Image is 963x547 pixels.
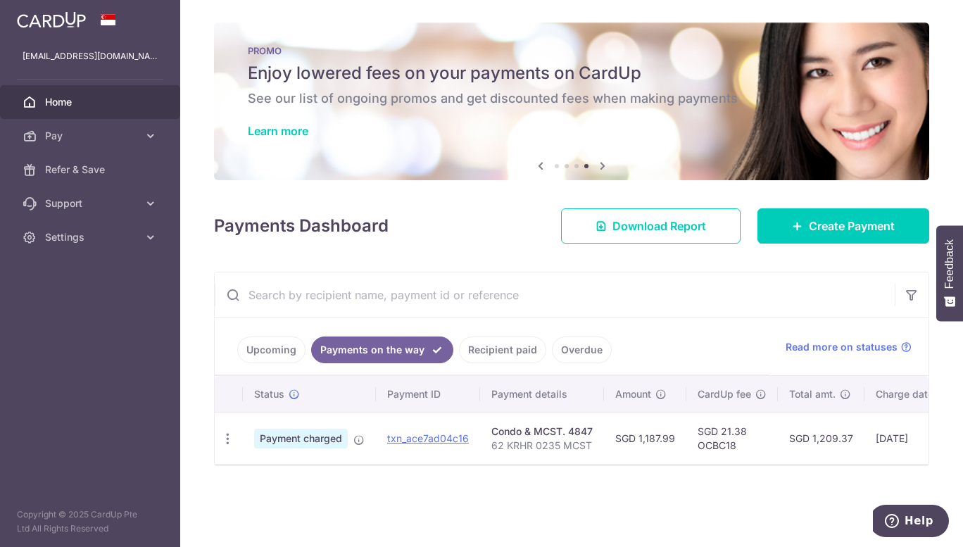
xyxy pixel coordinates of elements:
th: Payment details [480,376,604,413]
span: Settings [45,230,138,244]
h5: Enjoy lowered fees on your payments on CardUp [248,62,895,84]
span: Support [45,196,138,210]
a: Create Payment [757,208,929,244]
span: Status [254,387,284,401]
div: Condo & MCST. 4847 [491,425,593,439]
h6: See our list of ongoing promos and get discounted fees when making payments [248,90,895,107]
p: [EMAIL_ADDRESS][DOMAIN_NAME] [23,49,158,63]
td: SGD 21.38 OCBC18 [686,413,778,464]
span: Payment charged [254,429,348,448]
a: Upcoming [237,337,306,363]
span: Refer & Save [45,163,138,177]
p: 62 KRHR 0235 MCST [491,439,593,453]
span: Home [45,95,138,109]
h4: Payments Dashboard [214,213,389,239]
span: Total amt. [789,387,836,401]
a: txn_ace7ad04c16 [387,432,469,444]
td: SGD 1,187.99 [604,413,686,464]
img: Latest Promos banner [214,23,929,180]
a: Overdue [552,337,612,363]
iframe: Opens a widget where you can find more information [873,505,949,540]
td: [DATE] [864,413,960,464]
span: Create Payment [809,218,895,234]
a: Learn more [248,124,308,138]
a: Download Report [561,208,741,244]
button: Feedback - Show survey [936,225,963,321]
span: Pay [45,129,138,143]
img: CardUp [17,11,86,28]
a: Payments on the way [311,337,453,363]
span: Feedback [943,239,956,289]
p: PROMO [248,45,895,56]
span: Amount [615,387,651,401]
th: Payment ID [376,376,480,413]
span: CardUp fee [698,387,751,401]
a: Recipient paid [459,337,546,363]
span: Download Report [612,218,706,234]
span: Read more on statuses [786,340,898,354]
input: Search by recipient name, payment id or reference [215,272,895,317]
td: SGD 1,209.37 [778,413,864,464]
span: Charge date [876,387,933,401]
a: Read more on statuses [786,340,912,354]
